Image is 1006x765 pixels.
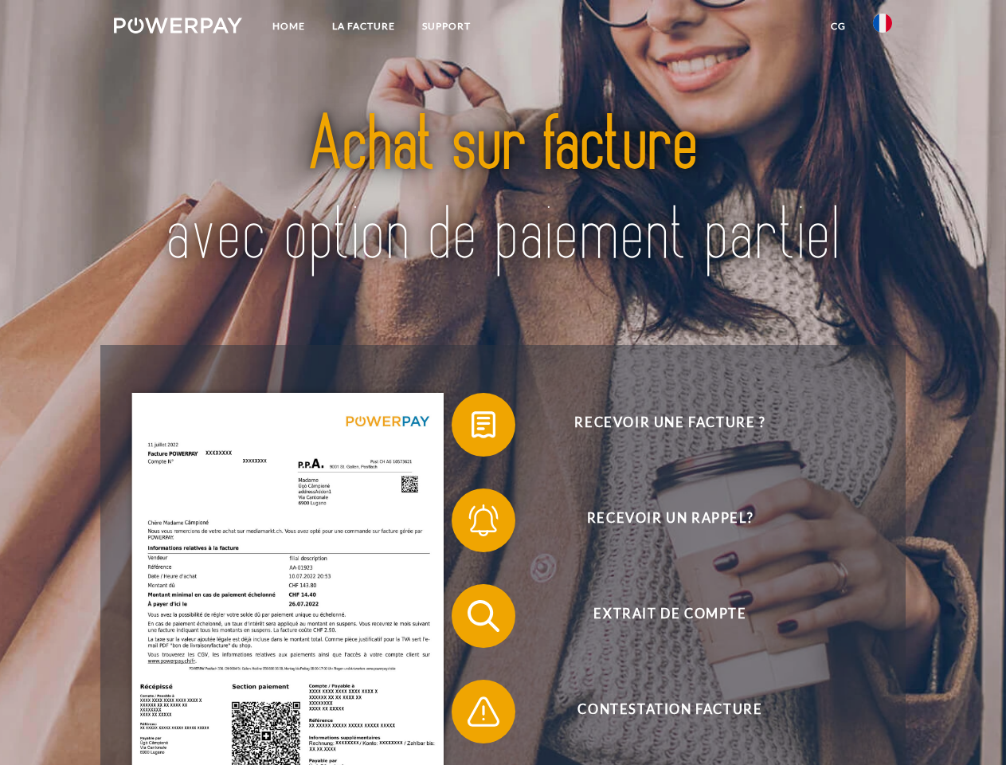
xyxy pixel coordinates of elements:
[464,405,503,445] img: qb_bill.svg
[319,12,409,41] a: LA FACTURE
[475,393,865,457] span: Recevoir une facture ?
[817,12,859,41] a: CG
[259,12,319,41] a: Home
[475,584,865,648] span: Extrait de compte
[114,18,242,33] img: logo-powerpay-white.svg
[452,393,866,457] button: Recevoir une facture ?
[464,596,503,636] img: qb_search.svg
[873,14,892,33] img: fr
[452,680,866,743] button: Contestation Facture
[152,76,854,305] img: title-powerpay_fr.svg
[475,680,865,743] span: Contestation Facture
[475,488,865,552] span: Recevoir un rappel?
[452,584,866,648] button: Extrait de compte
[464,500,503,540] img: qb_bell.svg
[452,488,866,552] button: Recevoir un rappel?
[464,692,503,732] img: qb_warning.svg
[409,12,484,41] a: Support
